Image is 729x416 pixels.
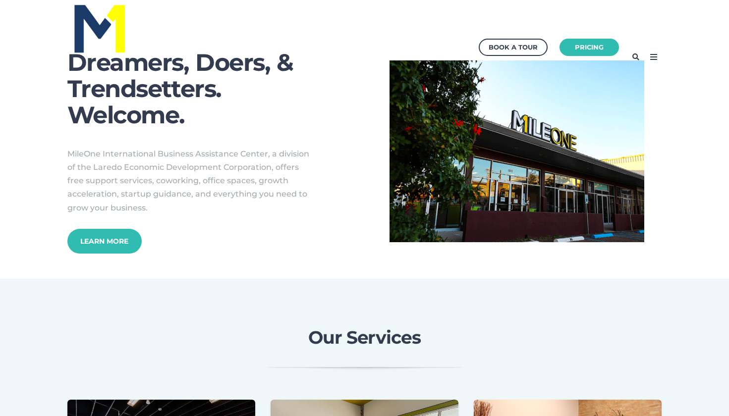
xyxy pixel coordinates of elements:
[72,2,127,54] img: MileOne Blue_Yellow Logo
[479,39,548,56] a: Book a Tour
[67,149,309,212] span: MileOne International Business Assistance Center, a division of the Laredo Economic Development C...
[107,328,622,348] h2: Our Services
[67,50,340,128] h1: Dreamers, Doers, & Trendsetters. Welcome.
[67,229,142,254] a: Learn More
[560,39,619,56] a: Pricing
[489,41,538,53] div: Book a Tour
[390,60,644,242] img: Canva Design DAFZb0Spo9U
